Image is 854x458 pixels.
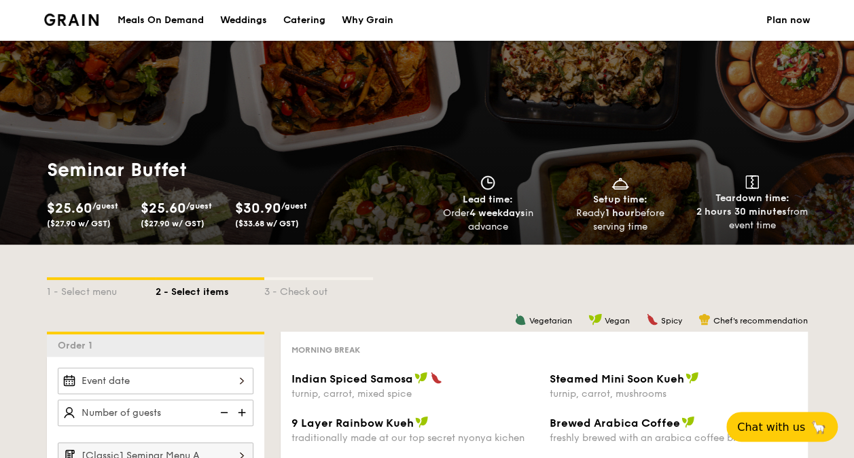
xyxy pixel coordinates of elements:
[605,316,630,325] span: Vegan
[661,316,682,325] span: Spicy
[529,316,572,325] span: Vegetarian
[415,416,429,428] img: icon-vegan.f8ff3823.svg
[681,416,695,428] img: icon-vegan.f8ff3823.svg
[291,417,414,429] span: 9 Layer Rainbow Kueh
[469,207,524,219] strong: 4 weekdays
[141,219,204,228] span: ($27.90 w/ GST)
[692,205,813,232] div: from event time
[58,368,253,394] input: Event date
[698,313,711,325] img: icon-chef-hat.a58ddaea.svg
[646,313,658,325] img: icon-spicy.37a8142b.svg
[141,200,186,217] span: $25.60
[588,313,602,325] img: icon-vegan.f8ff3823.svg
[47,219,111,228] span: ($27.90 w/ GST)
[811,419,827,435] span: 🦙
[235,200,281,217] span: $30.90
[156,280,264,299] div: 2 - Select items
[550,388,797,400] div: turnip, carrot, mushrooms
[92,201,118,211] span: /guest
[44,14,99,26] a: Logotype
[235,219,299,228] span: ($33.68 w/ GST)
[550,372,684,385] span: Steamed Mini Soon Kueh
[213,400,233,425] img: icon-reduce.1d2dbef1.svg
[713,316,808,325] span: Chef's recommendation
[47,158,319,182] h1: Seminar Buffet
[291,372,413,385] span: Indian Spiced Samosa
[58,340,98,351] span: Order 1
[291,345,360,355] span: Morning break
[233,400,253,425] img: icon-add.58712e84.svg
[291,432,539,444] div: traditionally made at our top secret nyonya kichen
[47,200,92,217] span: $25.60
[715,192,789,204] span: Teardown time:
[264,280,373,299] div: 3 - Check out
[291,388,539,400] div: turnip, carrot, mixed spice
[430,372,442,384] img: icon-spicy.37a8142b.svg
[593,194,647,205] span: Setup time:
[427,207,549,234] div: Order in advance
[550,432,797,444] div: freshly brewed with an arabica coffee blend
[463,194,513,205] span: Lead time:
[186,201,212,211] span: /guest
[281,201,307,211] span: /guest
[745,175,759,189] img: icon-teardown.65201eee.svg
[478,175,498,190] img: icon-clock.2db775ea.svg
[559,207,681,234] div: Ready before serving time
[514,313,527,325] img: icon-vegetarian.fe4039eb.svg
[605,207,635,219] strong: 1 hour
[686,372,699,384] img: icon-vegan.f8ff3823.svg
[414,372,428,384] img: icon-vegan.f8ff3823.svg
[58,400,253,426] input: Number of guests
[726,412,838,442] button: Chat with us🦙
[737,421,805,434] span: Chat with us
[610,175,630,190] img: icon-dish.430c3a2e.svg
[47,280,156,299] div: 1 - Select menu
[696,206,787,217] strong: 2 hours 30 minutes
[550,417,680,429] span: Brewed Arabica Coffee
[44,14,99,26] img: Grain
